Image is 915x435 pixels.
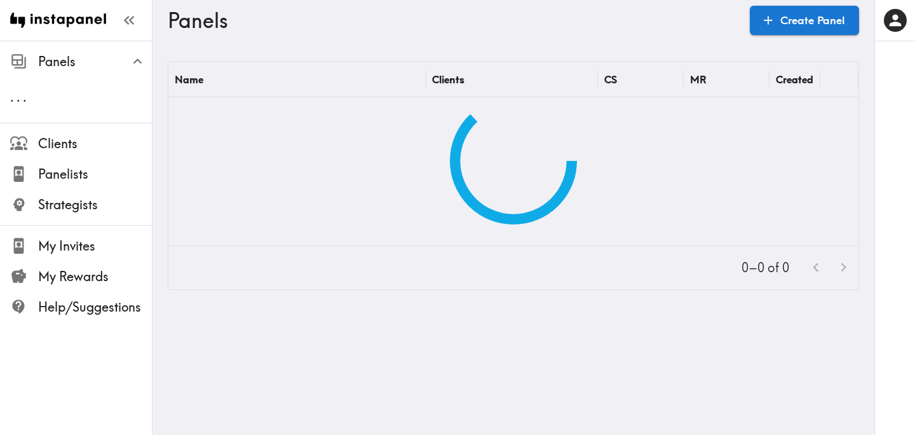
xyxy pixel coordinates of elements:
[168,8,740,32] h3: Panels
[38,237,152,255] span: My Invites
[175,73,203,86] div: Name
[432,73,464,86] div: Clients
[776,73,813,86] div: Created
[38,196,152,214] span: Strategists
[38,268,152,286] span: My Rewards
[17,89,20,105] span: .
[38,53,152,71] span: Panels
[23,89,27,105] span: .
[38,298,152,316] span: Help/Suggestions
[10,89,14,105] span: .
[604,73,617,86] div: CS
[750,6,859,35] a: Create Panel
[38,165,152,183] span: Panelists
[742,259,789,277] p: 0–0 of 0
[38,135,152,153] span: Clients
[690,73,707,86] div: MR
